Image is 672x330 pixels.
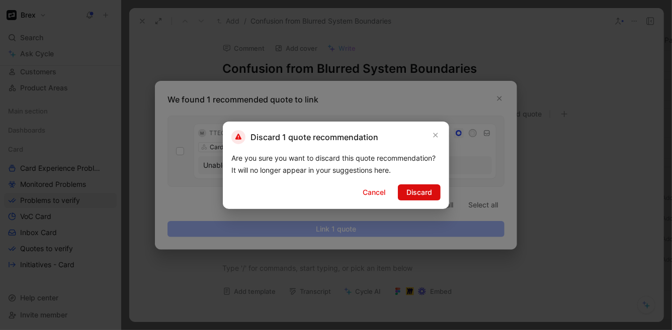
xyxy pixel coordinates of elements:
[231,152,441,176] div: Are you sure you want to discard this quote recommendation? It will no longer appear in your sugg...
[354,184,394,200] button: Cancel
[406,186,432,198] span: Discard
[398,184,441,200] button: Discard
[231,130,378,144] h2: Discard 1 quote recommendation
[363,186,385,198] span: Cancel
